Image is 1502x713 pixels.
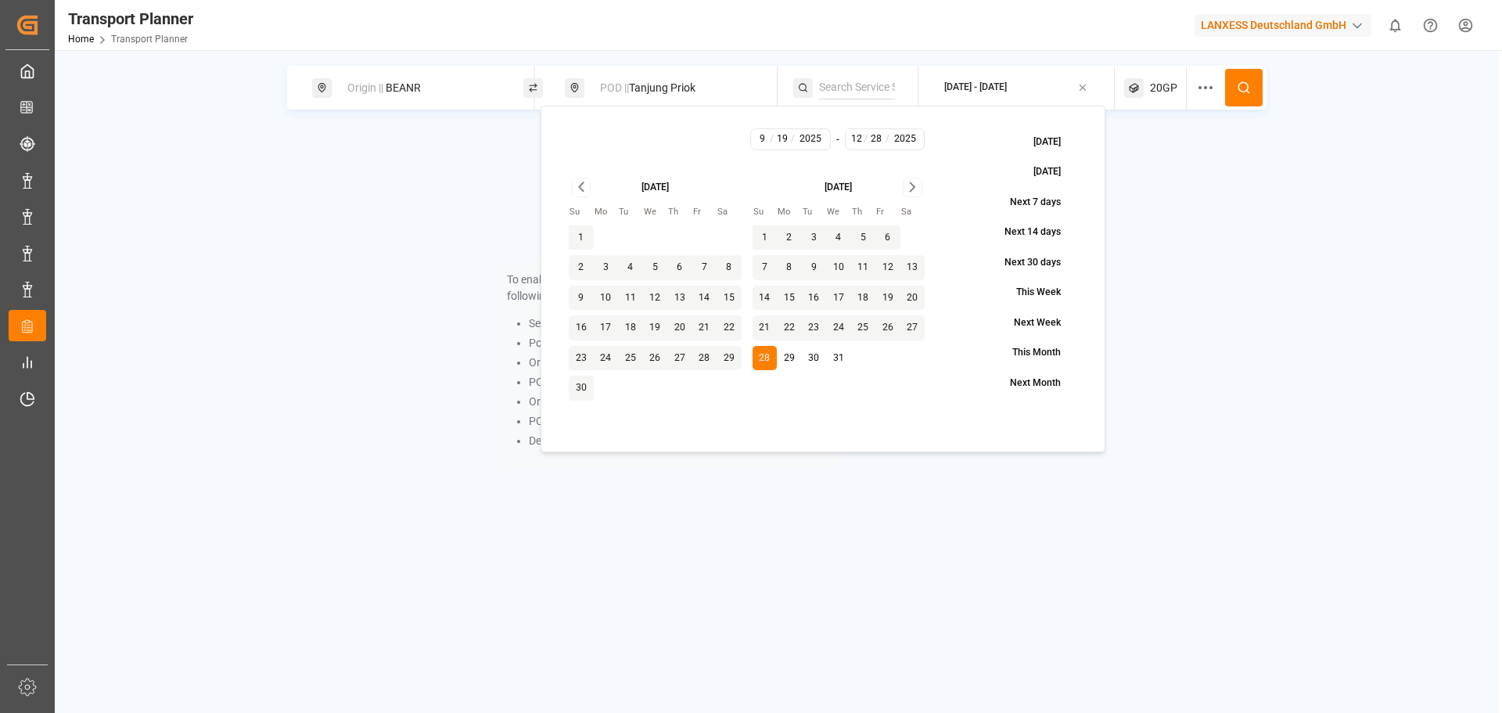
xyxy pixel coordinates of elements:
[569,315,594,340] button: 16
[978,309,1077,337] button: Next Week
[968,249,1077,276] button: Next 30 days
[667,205,692,220] th: Thursday
[618,255,643,280] button: 4
[667,315,692,340] button: 20
[886,132,889,146] span: /
[753,205,778,220] th: Sunday
[68,34,94,45] a: Home
[569,346,594,371] button: 23
[903,178,922,197] button: Go to next month
[594,315,619,340] button: 17
[968,219,1077,247] button: Next 14 days
[867,132,886,146] input: D
[529,413,832,430] li: POD and Service String
[875,286,900,311] button: 19
[667,286,692,311] button: 13
[692,315,717,340] button: 21
[717,346,742,371] button: 29
[643,255,668,280] button: 5
[667,346,692,371] button: 27
[569,205,594,220] th: Sunday
[572,178,591,197] button: Go to previous month
[974,369,1077,397] button: Next Month
[692,286,717,311] button: 14
[826,315,851,340] button: 24
[777,255,802,280] button: 8
[851,205,876,220] th: Thursday
[753,346,778,371] button: 28
[875,255,900,280] button: 12
[802,255,827,280] button: 9
[794,132,827,146] input: YYYY
[529,315,832,332] li: Service String
[594,255,619,280] button: 3
[754,132,771,146] input: M
[569,255,594,280] button: 2
[618,346,643,371] button: 25
[777,225,802,250] button: 2
[777,205,802,220] th: Monday
[667,255,692,280] button: 6
[928,73,1105,103] button: [DATE] - [DATE]
[851,315,876,340] button: 25
[864,132,868,146] span: /
[851,255,876,280] button: 11
[569,225,594,250] button: 1
[826,225,851,250] button: 4
[777,315,802,340] button: 22
[900,315,925,340] button: 27
[802,225,827,250] button: 3
[802,315,827,340] button: 23
[643,346,668,371] button: 26
[753,255,778,280] button: 7
[347,81,383,94] span: Origin ||
[889,132,922,146] input: YYYY
[791,132,795,146] span: /
[976,340,1077,367] button: This Month
[826,346,851,371] button: 31
[338,74,507,103] div: BEANR
[1378,8,1413,43] button: show 0 new notifications
[529,335,832,351] li: Port Pair
[974,189,1077,216] button: Next 7 days
[848,132,864,146] input: M
[826,286,851,311] button: 17
[851,286,876,311] button: 18
[529,433,832,449] li: Destination and Service String
[529,355,832,371] li: Origin and Destination
[900,286,925,311] button: 20
[717,255,742,280] button: 8
[692,346,717,371] button: 28
[717,286,742,311] button: 15
[529,394,832,410] li: Origin and Service String
[770,132,774,146] span: /
[753,225,778,250] button: 1
[836,128,839,150] div: -
[777,286,802,311] button: 15
[875,315,900,340] button: 26
[507,272,832,304] p: To enable searching, add ETA, ETD, containerType and one of the following:
[997,128,1077,156] button: [DATE]
[529,374,832,391] li: POL and Service String
[773,132,792,146] input: D
[618,205,643,220] th: Tuesday
[594,205,619,220] th: Monday
[591,74,760,103] div: Tanjung Priok
[900,205,925,220] th: Saturday
[997,159,1077,186] button: [DATE]
[753,315,778,340] button: 21
[1413,8,1448,43] button: Help Center
[980,279,1077,307] button: This Week
[569,376,594,401] button: 30
[717,315,742,340] button: 22
[819,76,895,99] input: Search Service String
[594,286,619,311] button: 10
[641,181,669,195] div: [DATE]
[643,286,668,311] button: 12
[643,315,668,340] button: 19
[68,7,193,31] div: Transport Planner
[594,346,619,371] button: 24
[600,81,629,94] span: POD ||
[1195,10,1378,40] button: LANXESS Deutschland GmbH
[802,346,827,371] button: 30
